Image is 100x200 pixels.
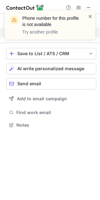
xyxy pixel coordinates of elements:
button: AI write personalized message [6,63,96,74]
span: Notes [16,122,94,128]
button: save-profile-one-click [6,48,96,59]
button: Find work email [6,108,96,117]
button: Add to email campaign [6,93,96,104]
span: Find work email [16,110,94,115]
span: Send email [17,81,41,86]
header: Phone number for this profile is not available [22,15,80,28]
span: AI write personalized message [17,66,84,71]
img: warning [9,15,19,25]
img: ContactOut v5.3.10 [6,4,44,11]
button: Send email [6,78,96,89]
p: Try another profile [22,29,80,35]
span: Add to email campaign [17,96,67,101]
button: Notes [6,121,96,129]
div: Save to List / ATS / CRM [17,51,85,56]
